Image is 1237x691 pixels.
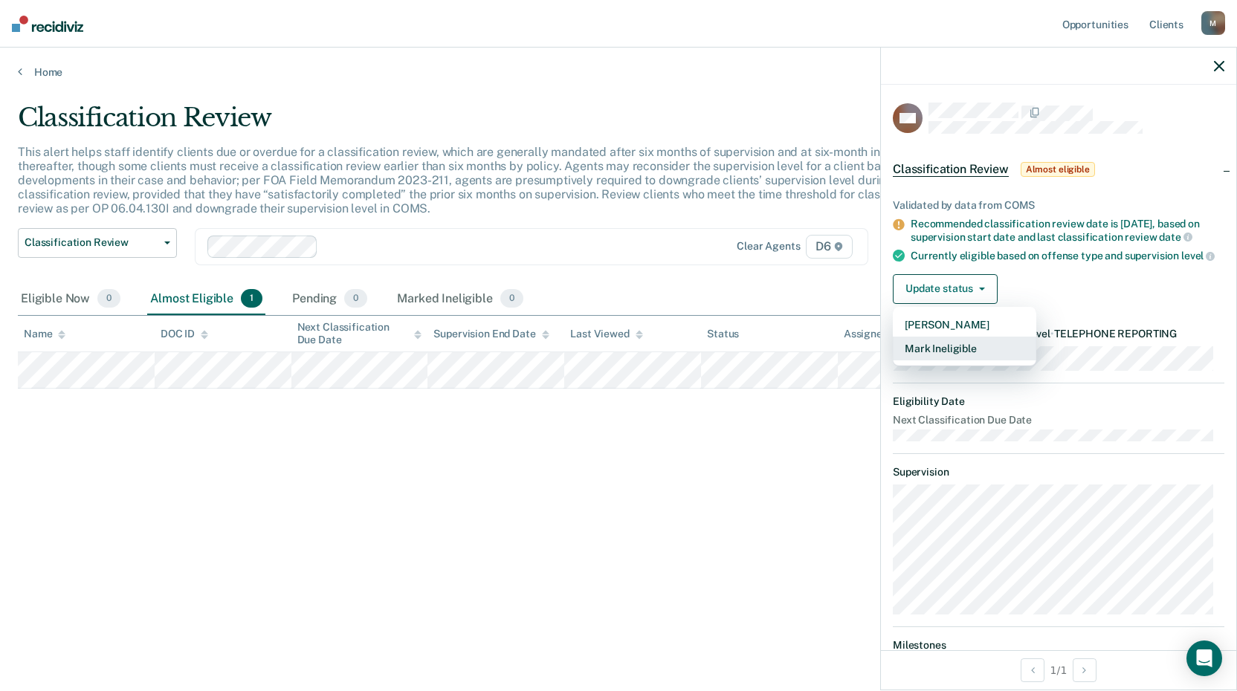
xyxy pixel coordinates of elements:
[893,639,1224,652] dt: Milestones
[97,289,120,308] span: 0
[18,145,929,216] p: This alert helps staff identify clients due or overdue for a classification review, which are gen...
[570,328,642,340] div: Last Viewed
[893,337,1036,360] button: Mark Ineligible
[911,218,1224,243] div: Recommended classification review date is [DATE], based on supervision start date and last classi...
[881,146,1236,193] div: Classification ReviewAlmost eligible
[344,289,367,308] span: 0
[893,199,1224,212] div: Validated by data from COMS
[881,650,1236,690] div: 1 / 1
[893,466,1224,478] dt: Supervision
[1201,11,1225,35] div: M
[893,274,998,304] button: Update status
[1186,640,1222,676] div: Open Intercom Messenger
[161,328,208,340] div: DOC ID
[893,328,1224,340] dt: Recommended Supervision Level TELEPHONE REPORTING
[737,240,800,253] div: Clear agents
[1021,162,1095,177] span: Almost eligible
[394,283,526,316] div: Marked Ineligible
[147,283,265,316] div: Almost Eligible
[1050,328,1054,340] span: •
[18,65,1219,79] a: Home
[893,162,1009,177] span: Classification Review
[1021,658,1044,682] button: Previous Opportunity
[844,328,914,340] div: Assigned to
[893,395,1224,408] dt: Eligibility Date
[433,328,549,340] div: Supervision End Date
[297,321,422,346] div: Next Classification Due Date
[893,414,1224,426] dt: Next Classification Due Date
[24,328,65,340] div: Name
[1073,658,1096,682] button: Next Opportunity
[1181,250,1215,262] span: level
[806,235,853,259] span: D6
[241,289,262,308] span: 1
[911,249,1224,262] div: Currently eligible based on offense type and supervision
[18,283,123,316] div: Eligible Now
[289,283,370,316] div: Pending
[12,16,83,32] img: Recidiviz
[893,313,1036,337] button: [PERSON_NAME]
[500,289,523,308] span: 0
[18,103,946,145] div: Classification Review
[707,328,739,340] div: Status
[25,236,158,249] span: Classification Review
